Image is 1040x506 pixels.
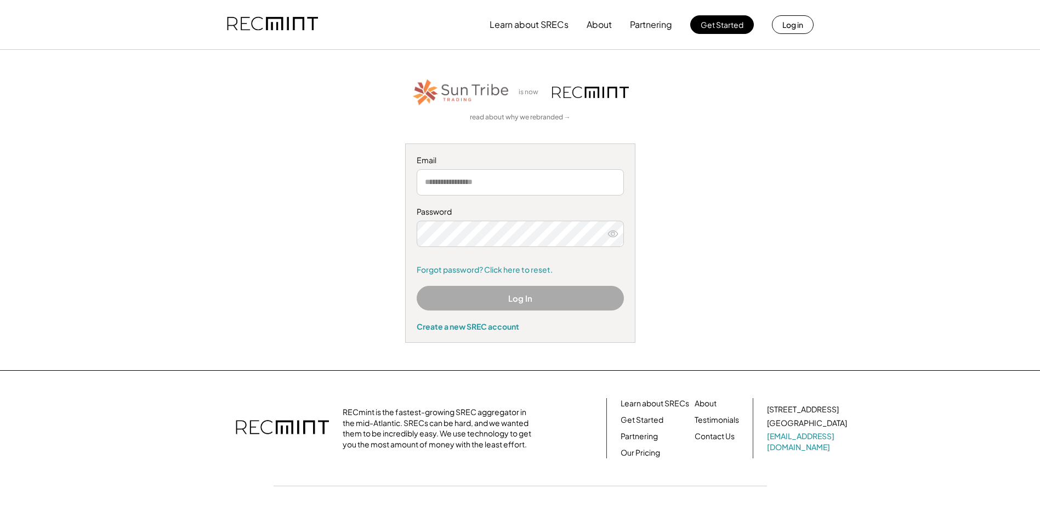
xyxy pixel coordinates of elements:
img: recmint-logotype%403x.png [236,409,329,447]
img: STT_Horizontal_Logo%2B-%2BColor.png [412,77,510,107]
button: Log In [417,286,624,311]
img: recmint-logotype%403x.png [227,6,318,43]
button: Log in [772,15,814,34]
a: Partnering [621,431,658,442]
div: [STREET_ADDRESS] [767,404,839,415]
button: Learn about SRECs [490,14,569,36]
a: Testimonials [695,415,739,426]
a: Contact Us [695,431,735,442]
div: Password [417,206,624,217]
div: Create a new SREC account [417,321,624,331]
button: Get Started [690,15,754,34]
div: RECmint is the fastest-growing SREC aggregator in the mid-Atlantic. SRECs can be hard, and we wan... [343,407,537,450]
a: Forgot password? Click here to reset. [417,264,624,275]
a: Get Started [621,415,663,426]
a: Our Pricing [621,447,660,458]
button: Partnering [630,14,672,36]
div: [GEOGRAPHIC_DATA] [767,418,847,429]
a: About [695,398,717,409]
img: recmint-logotype%403x.png [552,87,629,98]
a: Learn about SRECs [621,398,689,409]
div: is now [516,88,547,97]
a: [EMAIL_ADDRESS][DOMAIN_NAME] [767,431,849,452]
button: About [587,14,612,36]
a: read about why we rebranded → [470,113,571,122]
div: Email [417,155,624,166]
